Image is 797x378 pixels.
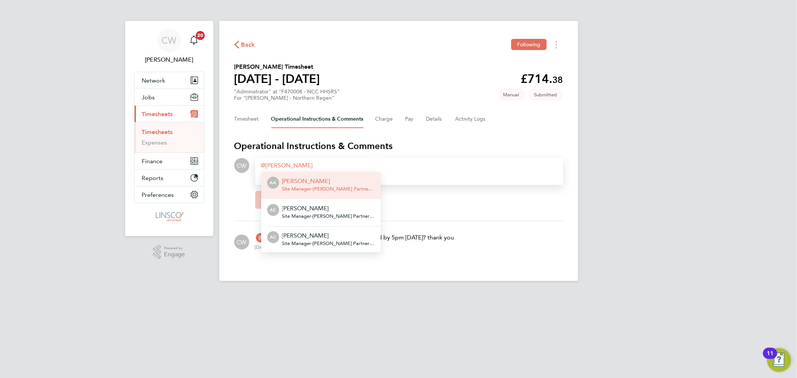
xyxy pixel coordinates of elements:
span: This timesheet is Submitted. [528,89,563,101]
div: "Administrator" at "F470008 - NCC HHSRS" [234,89,340,101]
div: For "[PERSON_NAME] - Northern Regen" [234,95,340,101]
button: Timesheet [234,110,259,128]
span: Powered by [164,245,185,251]
span: Network [142,77,166,84]
span: AA [270,178,277,187]
button: Preferences [135,186,204,203]
span: Site Manager - [PERSON_NAME] Partnerships Limited [282,241,375,247]
a: Expenses [142,139,167,146]
div: Chloe Whittall [234,235,249,250]
span: AE [270,205,276,214]
span: 20 [196,31,205,40]
span: Back [241,40,255,49]
nav: Main navigation [125,21,213,236]
span: CW [237,238,247,246]
a: Go to home page [134,211,204,223]
button: Pay [405,110,414,128]
span: Preferences [142,191,174,198]
a: CW[PERSON_NAME] [134,28,204,64]
p: please can this be approved by 5pm [DATE]? thank you [255,233,454,242]
span: Site Manager - [PERSON_NAME] Partnerships Limited [282,213,375,219]
app-decimal: £714. [521,72,563,86]
span: Timesheets [142,111,173,118]
div: 11 [767,353,773,363]
button: Back [234,40,255,49]
button: Reports [135,170,204,186]
div: Andy Coleman [267,231,279,243]
span: [PERSON_NAME] [256,233,305,242]
span: Engage [164,251,185,258]
a: Timesheets [142,128,173,136]
button: Following [511,39,546,50]
button: Activity Logs [455,110,487,128]
div: Timesheets [135,122,204,152]
button: Finance [135,153,204,169]
button: Timesheets [135,106,204,122]
button: Operational Instructions & Comments [271,110,364,128]
button: Details [426,110,444,128]
button: Timesheets Menu [550,39,563,50]
span: Chloe Whittall [134,55,204,64]
button: Network [135,72,204,89]
span: This timesheet was manually created. [497,89,525,101]
h1: [DATE] - [DATE] [234,71,320,86]
span: Jobs [142,94,155,101]
span: AC [270,233,276,242]
div: Chloe Whittall [234,158,249,173]
button: Open Resource Center, 11 new notifications [767,348,791,372]
span: [PERSON_NAME] [261,162,313,169]
div: Andy Alls [267,177,279,189]
h2: [PERSON_NAME] Timesheet [234,62,320,71]
p: [PERSON_NAME] [282,204,375,213]
button: Charge [376,110,393,128]
span: 38 [553,74,563,85]
span: Following [517,41,540,48]
p: [PERSON_NAME] [282,231,375,240]
span: Site Manager - [PERSON_NAME] Partnerships Limited [282,186,375,192]
p: [PERSON_NAME] [282,177,375,186]
span: Finance [142,158,163,165]
img: linsco-logo-retina.png [154,211,185,223]
a: 20 [186,28,201,52]
button: Jobs [135,89,204,105]
h3: Operational Instructions & Comments [234,140,563,152]
span: CW [237,161,247,170]
a: Powered byEngage [153,245,185,259]
div: Andy Elwell [267,204,279,216]
div: [DATE] 15:00 [255,244,289,250]
span: CW [162,35,177,45]
span: Reports [142,174,164,182]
